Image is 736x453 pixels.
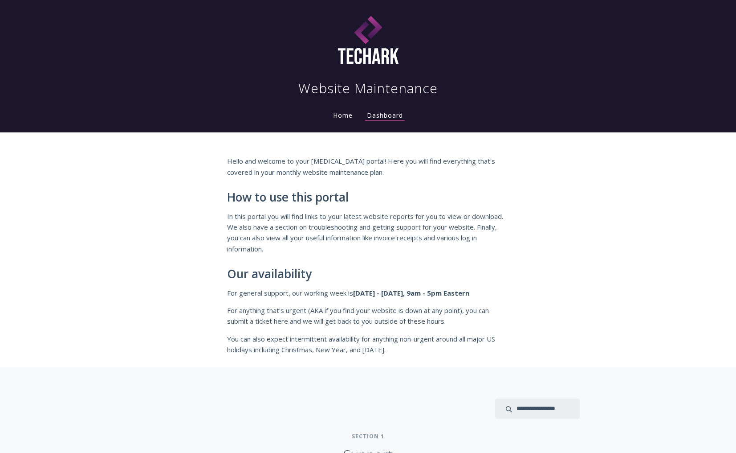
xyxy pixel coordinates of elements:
h2: Our availability [227,268,509,281]
p: You can also expect intermittent availability for anything non-urgent around all major US holiday... [227,334,509,355]
p: For anything that's urgent (AKA if you find your website is down at any point), you can submit a ... [227,305,509,327]
p: For general support, our working week is . [227,288,509,298]
a: Dashboard [365,111,405,121]
input: search input [495,399,580,419]
h2: How to use this portal [227,191,509,204]
strong: [DATE] - [DATE], 9am - 5pm Eastern [353,288,469,297]
p: Hello and welcome to your [MEDICAL_DATA] portal! Here you will find everything that's covered in ... [227,156,509,177]
h1: Website Maintenance [298,79,438,97]
a: Home [331,111,354,119]
p: In this portal you will find links to your latest website reports for you to view or download. We... [227,211,509,255]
